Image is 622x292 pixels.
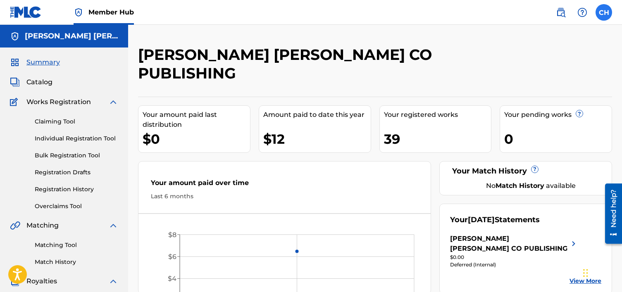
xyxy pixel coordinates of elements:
img: Catalog [10,77,20,87]
div: $0 [143,130,250,148]
span: Catalog [26,77,52,87]
span: Royalties [26,276,57,286]
div: Last 6 months [151,192,418,201]
img: Royalties [10,276,20,286]
div: 39 [384,130,491,148]
a: Claiming Tool [35,117,118,126]
div: Your Match History [450,166,601,177]
img: Matching [10,221,20,230]
div: User Menu [596,4,612,21]
img: MLC Logo [10,6,42,18]
span: ? [531,166,538,173]
div: Drag [583,261,588,285]
h2: [PERSON_NAME] [PERSON_NAME] CO PUBLISHING [138,45,503,83]
img: expand [108,221,118,230]
a: Bulk Registration Tool [35,151,118,160]
div: Amount paid to date this year [263,110,371,120]
tspan: $4 [168,275,176,283]
h5: CARLY SUE CO PUBLISHING [25,31,118,41]
a: Match History [35,258,118,266]
span: Summary [26,57,60,67]
div: [PERSON_NAME] [PERSON_NAME] CO PUBLISHING [450,234,569,254]
span: Matching [26,221,59,230]
iframe: Resource Center [599,180,622,247]
div: Your Statements [450,214,540,226]
a: Public Search [553,4,569,21]
a: [PERSON_NAME] [PERSON_NAME] CO PUBLISHINGright chevron icon$0.00Deferred (Internal) [450,234,579,268]
img: Accounts [10,31,20,41]
img: search [556,7,566,17]
img: Works Registration [10,97,21,107]
a: SummarySummary [10,57,60,67]
div: Your amount paid last distribution [143,110,250,130]
tspan: $6 [168,253,176,261]
span: Member Hub [88,7,134,17]
div: $12 [263,130,371,148]
a: Registration Drafts [35,168,118,177]
div: No available [460,181,601,191]
iframe: Chat Widget [581,252,622,292]
div: Deferred (Internal) [450,261,579,268]
div: Your amount paid over time [151,178,418,192]
span: Works Registration [26,97,91,107]
span: ? [576,110,583,117]
a: View More [570,277,601,285]
tspan: $8 [168,231,176,239]
img: right chevron icon [569,234,579,254]
div: Help [574,4,591,21]
div: Your pending works [504,110,612,120]
div: Your registered works [384,110,491,120]
img: Summary [10,57,20,67]
a: CatalogCatalog [10,77,52,87]
span: [DATE] [468,215,495,224]
a: Matching Tool [35,241,118,249]
img: help [577,7,587,17]
div: $0.00 [450,254,579,261]
a: Registration History [35,185,118,194]
a: Individual Registration Tool [35,134,118,143]
img: expand [108,276,118,286]
img: expand [108,97,118,107]
strong: Match History [496,182,544,190]
div: 0 [504,130,612,148]
img: Top Rightsholder [74,7,83,17]
a: Overclaims Tool [35,202,118,211]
